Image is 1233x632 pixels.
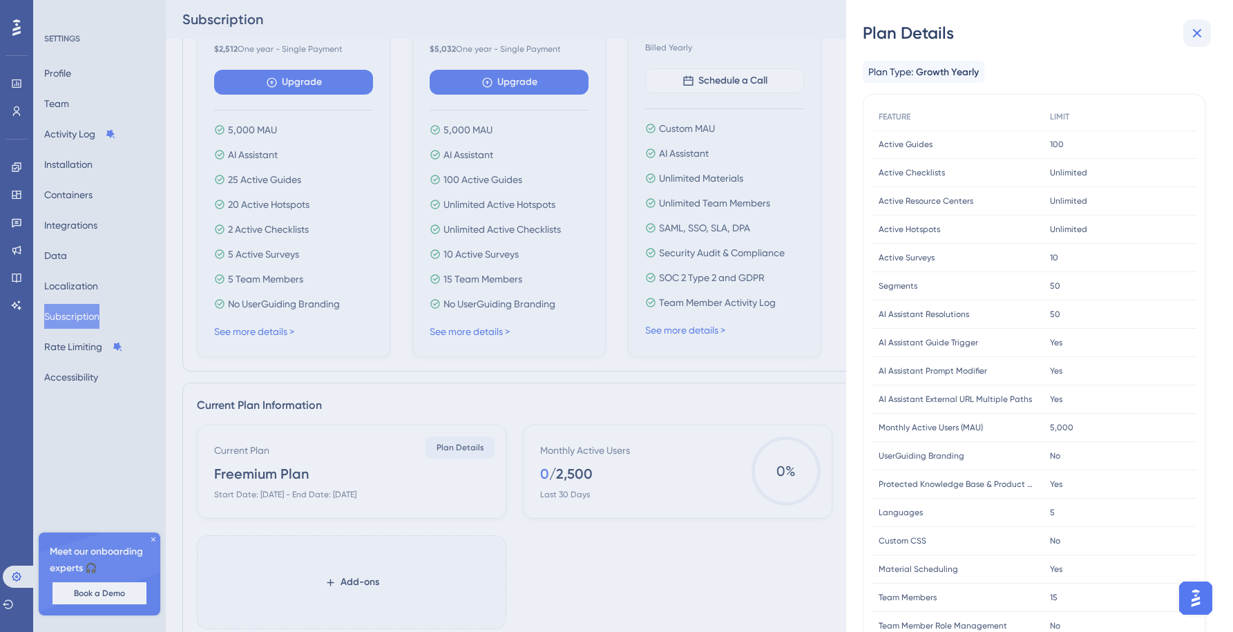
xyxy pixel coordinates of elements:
[879,507,923,518] span: Languages
[916,64,979,81] span: Growth Yearly
[879,309,969,320] span: AI Assistant Resolutions
[879,280,917,291] span: Segments
[1050,564,1062,575] span: Yes
[879,167,945,178] span: Active Checklists
[1050,479,1062,490] span: Yes
[1050,337,1062,348] span: Yes
[879,620,1007,631] span: Team Member Role Management
[868,64,913,80] span: Plan Type:
[879,422,983,433] span: Monthly Active Users (MAU)
[879,224,940,235] span: Active Hotspots
[1050,111,1069,122] span: LIMIT
[879,394,1032,405] span: AI Assistant External URL Multiple Paths
[1050,224,1087,235] span: Unlimited
[1050,535,1060,546] span: No
[879,252,935,263] span: Active Surveys
[1175,577,1216,619] iframe: UserGuiding AI Assistant Launcher
[1050,450,1060,461] span: No
[1050,592,1058,603] span: 15
[879,592,937,603] span: Team Members
[1050,394,1062,405] span: Yes
[1050,280,1060,291] span: 50
[1050,620,1060,631] span: No
[1050,252,1058,263] span: 10
[879,535,926,546] span: Custom CSS
[879,337,978,348] span: AI Assistant Guide Trigger
[863,22,1216,44] div: Plan Details
[879,564,958,575] span: Material Scheduling
[1050,365,1062,376] span: Yes
[879,365,987,376] span: AI Assistant Prompt Modifier
[1050,195,1087,207] span: Unlimited
[1050,422,1073,433] span: 5,000
[1050,309,1060,320] span: 50
[879,111,910,122] span: FEATURE
[879,479,1036,490] span: Protected Knowledge Base & Product Updates
[1050,507,1055,518] span: 5
[1050,139,1064,150] span: 100
[1050,167,1087,178] span: Unlimited
[879,139,933,150] span: Active Guides
[879,450,964,461] span: UserGuiding Branding
[879,195,973,207] span: Active Resource Centers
